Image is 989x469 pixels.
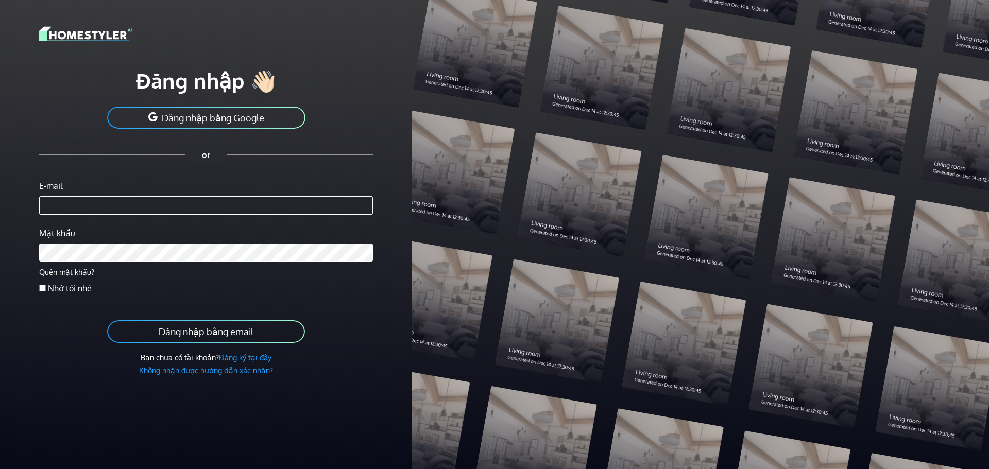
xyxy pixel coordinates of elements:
button: Đăng nhập bằng email [106,319,306,343]
font: Mật khẩu [39,228,75,238]
button: Đăng nhập bằng Google [106,106,306,130]
font: Đăng nhập 👋🏻 [136,67,276,93]
font: Bạn chưa có tài khoản? [141,353,219,362]
font: Đăng nhập bằng Google [162,112,264,124]
font: Đăng nhập bằng email [159,326,253,338]
a: Đăng ký tại đây [219,353,271,362]
img: logo-3de290ba35641baa71223ecac5eacb59cb85b4c7fdf211dc9aaecaaee71ea2f8.svg [39,25,132,43]
a: Không nhận được hướng dẫn xác nhận? [139,366,273,375]
font: E-mail [39,181,62,191]
font: Nhớ tôi nhé [48,283,92,293]
a: Quên mật khẩu? [39,267,94,276]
